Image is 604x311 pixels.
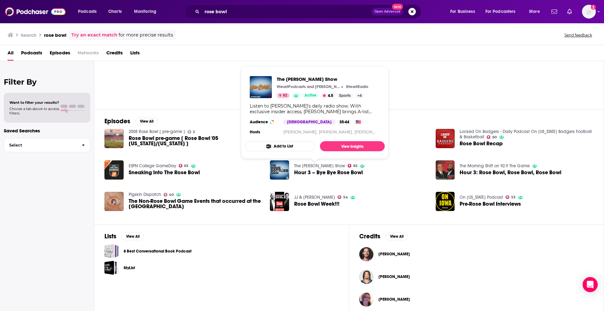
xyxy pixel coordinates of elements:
[481,7,525,17] button: open menu
[359,232,408,240] a: CreditsView All
[359,292,373,307] img: Melissa Huston
[525,7,548,17] button: open menu
[71,31,117,39] a: Try an exact match
[305,92,316,99] span: Active
[562,32,594,38] button: Send feedback
[104,244,119,258] a: 8 Best Conversational Book Podcast
[250,103,380,114] div: Listen to [PERSON_NAME]'s daily radio show. With exclusive insider access, [PERSON_NAME] brings A...
[9,100,59,105] span: Want to filter your results?
[359,270,373,284] img: Jaxon Smith-Njigba
[583,277,598,292] div: Open Intercom Messenger
[8,48,14,61] a: All
[320,141,385,151] a: View Insights
[344,84,368,89] a: iHeartRadioiHeartRadio
[74,7,105,17] button: open menu
[104,117,158,125] a: EpisodesView All
[78,48,99,61] span: Networks
[129,136,263,146] a: Rose Bowl pre-game [ Rose Bowl '05 Michigan/Texas ]
[250,130,260,135] h4: Hosts
[104,232,116,240] h2: Lists
[385,233,408,240] button: View All
[4,77,90,86] h2: Filter By
[319,130,353,134] a: [PERSON_NAME],
[270,160,289,180] img: Hour 3 – Bye Bye Rose Bowl
[9,107,59,115] span: Choose a tab above to access filters.
[270,192,289,211] img: Rose Bowl Week!!!
[50,48,70,61] a: Episodes
[277,93,290,98] a: 82
[283,119,335,125] div: [DEMOGRAPHIC_DATA]
[4,143,77,147] span: Select
[283,92,287,99] span: 82
[277,84,340,89] p: iHeartPodcasts and [PERSON_NAME] Podcast Network
[294,170,363,175] a: Hour 3 – Bye Bye Rose Bowl
[565,6,574,17] a: Show notifications dropdown
[129,198,263,209] span: The Non-Rose Bowl Game Events that occurred at the [GEOGRAPHIC_DATA]
[129,136,263,146] span: Rose Bowl pre-game [ Rose Bowl '05 [US_STATE]/[US_STATE] ]
[359,267,594,287] button: Jaxon Smith-NjigbaJaxon Smith-Njigba
[44,32,66,38] h3: rose bowl
[337,93,353,98] a: Sports
[346,84,368,89] p: iHeartRadio
[582,5,596,19] button: Show profile menu
[130,7,165,17] button: open menu
[277,76,368,82] span: The [PERSON_NAME] Show
[355,130,388,134] a: [PERSON_NAME]
[460,201,521,207] a: Pre-Rose Bowl Interviews
[106,48,123,61] a: Credits
[104,7,126,17] a: Charts
[529,7,540,16] span: More
[321,93,335,98] button: 4.5
[184,164,188,167] span: 63
[338,195,348,199] a: 54
[378,252,410,257] a: Daniel Webb
[119,31,173,39] span: for more precise results
[582,5,596,19] span: Logged in as meaghankoppel
[460,141,503,146] a: Rose Bowl Recap
[492,136,497,139] span: 60
[250,119,278,125] h3: Audience
[372,8,403,15] button: Open AdvancedNew
[374,10,400,13] span: Open Advanced
[202,7,372,17] input: Search podcasts, credits, & more...
[582,5,596,19] img: User Profile
[191,4,427,19] div: Search podcasts, credits, & more...
[250,76,272,98] img: The Dan Patrick Show
[378,274,410,279] span: [PERSON_NAME]
[485,7,516,16] span: For Podcasters
[378,274,410,279] a: Jaxon Smith-Njigba
[359,244,594,264] button: Daniel WebbDaniel Webb
[130,48,140,61] a: Lists
[378,252,410,257] span: [PERSON_NAME]
[450,7,475,16] span: For Business
[283,130,317,134] a: [PERSON_NAME],
[129,198,263,209] a: The Non-Rose Bowl Game Events that occurred at the Rose Bowl Stadium
[460,195,503,200] a: On Iowa Podcast
[245,141,315,151] button: Add to List
[359,247,373,261] img: Daniel Webb
[436,192,455,211] img: Pre-Rose Bowl Interviews
[487,135,497,139] a: 60
[193,131,195,133] span: 2
[21,48,42,61] span: Podcasts
[21,32,36,38] h3: Search
[108,41,169,102] a: 2
[436,160,455,180] img: Hour 3: Rose Bowl, Rose Bowl, Rose Bowl
[134,7,156,16] span: Monitoring
[436,129,455,148] a: Rose Bowl Recap
[179,164,189,168] a: 63
[5,6,65,18] img: Podchaser - Follow, Share and Rate Podcasts
[378,297,410,302] span: [PERSON_NAME]
[104,232,144,240] a: ListsView All
[294,195,335,200] a: JJ & Alex
[549,6,560,17] a: Show notifications dropdown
